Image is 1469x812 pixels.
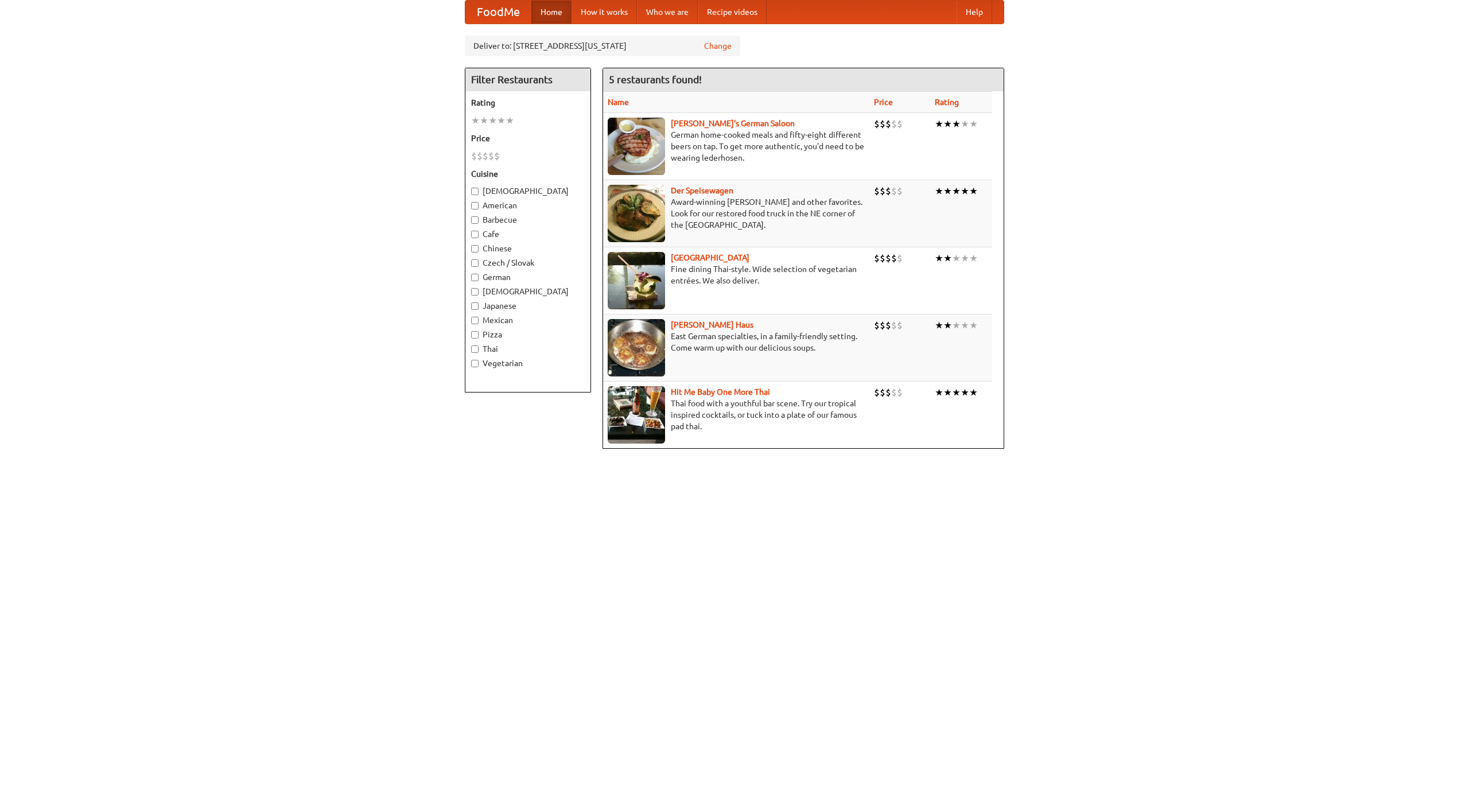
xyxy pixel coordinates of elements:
img: esthers.jpg [608,118,665,175]
label: [DEMOGRAPHIC_DATA] [471,185,585,197]
p: Award-winning [PERSON_NAME] and other favorites. Look for our restored food truck in the NE corne... [608,196,865,231]
li: ★ [935,185,943,197]
li: $ [494,150,500,162]
li: ★ [480,114,488,127]
li: ★ [935,252,943,265]
li: ★ [935,118,943,130]
li: ★ [961,386,969,399]
li: $ [891,252,897,265]
li: ★ [952,118,961,130]
img: satay.jpg [608,252,665,309]
label: German [471,271,585,283]
input: [DEMOGRAPHIC_DATA] [471,188,479,195]
h5: Price [471,133,585,144]
li: $ [897,386,903,399]
a: Name [608,98,629,107]
li: ★ [471,114,480,127]
h5: Cuisine [471,168,585,180]
ng-pluralize: 5 restaurants found! [609,74,702,85]
li: $ [897,252,903,265]
a: FoodMe [465,1,531,24]
a: Der Speisewagen [671,186,733,195]
label: Chinese [471,243,585,254]
li: $ [488,150,494,162]
a: Price [874,98,893,107]
label: Thai [471,343,585,355]
li: $ [891,185,897,197]
label: Barbecue [471,214,585,226]
li: ★ [506,114,514,127]
li: ★ [952,185,961,197]
li: ★ [488,114,497,127]
li: $ [897,319,903,332]
p: East German specialties, in a family-friendly setting. Come warm up with our delicious soups. [608,331,865,353]
li: ★ [969,386,978,399]
div: Deliver to: [STREET_ADDRESS][US_STATE] [465,36,740,56]
li: $ [891,386,897,399]
li: $ [483,150,488,162]
li: $ [874,319,880,332]
li: $ [880,252,885,265]
li: ★ [961,185,969,197]
li: ★ [961,319,969,332]
li: ★ [952,319,961,332]
a: Rating [935,98,959,107]
input: [DEMOGRAPHIC_DATA] [471,288,479,296]
input: Pizza [471,331,479,339]
li: ★ [943,185,952,197]
input: Barbecue [471,216,479,224]
li: ★ [943,118,952,130]
h5: Rating [471,97,585,108]
input: Chinese [471,245,479,252]
a: [PERSON_NAME]'s German Saloon [671,119,795,128]
li: $ [874,252,880,265]
li: $ [880,118,885,130]
li: ★ [497,114,506,127]
input: Thai [471,345,479,353]
li: $ [885,319,891,332]
li: ★ [952,386,961,399]
li: ★ [935,386,943,399]
li: ★ [961,118,969,130]
a: Recipe videos [698,1,767,24]
input: Mexican [471,317,479,324]
input: Cafe [471,231,479,238]
label: Vegetarian [471,358,585,369]
a: Change [704,40,732,52]
a: How it works [572,1,637,24]
li: $ [891,118,897,130]
p: Fine dining Thai-style. Wide selection of vegetarian entrées. We also deliver. [608,263,865,286]
label: Cafe [471,228,585,240]
a: [GEOGRAPHIC_DATA] [671,253,749,262]
label: Czech / Slovak [471,257,585,269]
li: $ [897,185,903,197]
li: ★ [952,252,961,265]
li: ★ [969,319,978,332]
p: Thai food with a youthful bar scene. Try our tropical inspired cocktails, or tuck into a plate of... [608,398,865,432]
li: $ [874,386,880,399]
li: ★ [943,386,952,399]
a: Home [531,1,572,24]
label: Pizza [471,329,585,340]
a: Help [957,1,992,24]
img: kohlhaus.jpg [608,319,665,376]
li: $ [885,252,891,265]
label: Mexican [471,314,585,326]
li: $ [880,386,885,399]
h4: Filter Restaurants [465,68,590,91]
label: American [471,200,585,211]
label: [DEMOGRAPHIC_DATA] [471,286,585,297]
li: $ [885,185,891,197]
a: [PERSON_NAME] Haus [671,320,753,329]
li: ★ [943,252,952,265]
li: ★ [935,319,943,332]
li: $ [880,185,885,197]
li: ★ [969,252,978,265]
li: $ [885,118,891,130]
li: ★ [969,185,978,197]
li: $ [897,118,903,130]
